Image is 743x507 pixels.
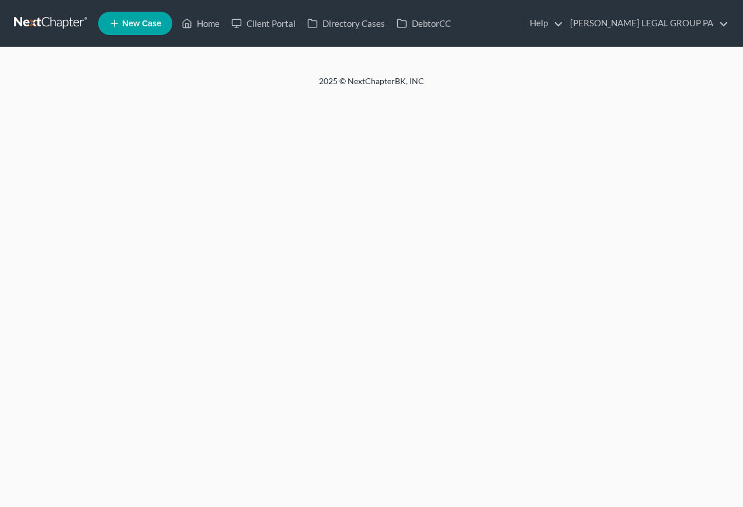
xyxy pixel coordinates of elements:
[564,13,728,34] a: [PERSON_NAME] LEGAL GROUP PA
[98,12,172,35] new-legal-case-button: New Case
[225,13,301,34] a: Client Portal
[39,75,704,96] div: 2025 © NextChapterBK, INC
[301,13,391,34] a: Directory Cases
[176,13,225,34] a: Home
[391,13,457,34] a: DebtorCC
[524,13,563,34] a: Help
